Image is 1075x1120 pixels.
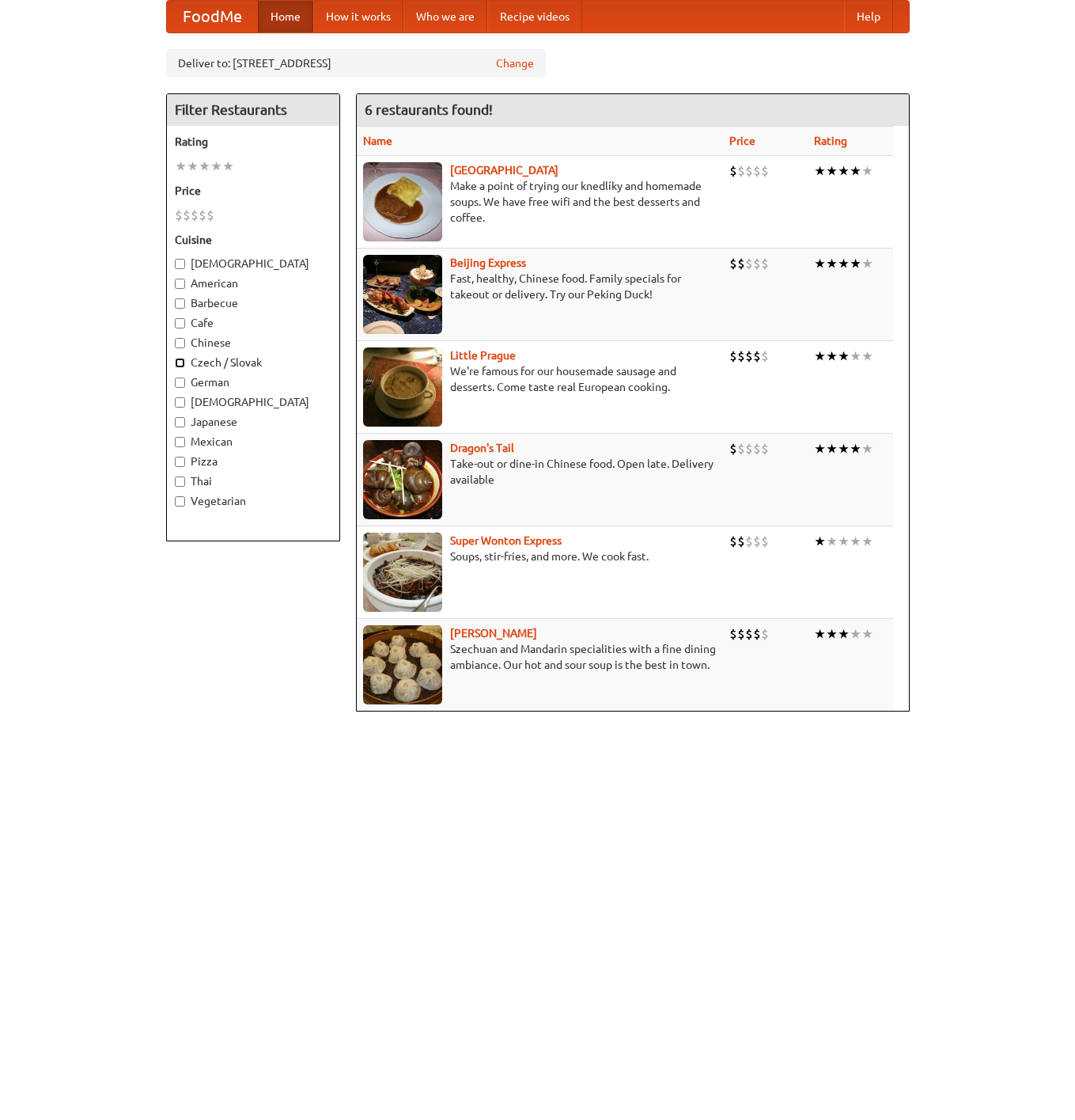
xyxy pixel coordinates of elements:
[175,298,185,309] input: Barbecue
[175,279,185,289] input: American
[737,255,745,272] li: $
[850,255,861,272] li: ★
[363,440,442,519] img: dragon.jpg
[175,232,331,248] h5: Cuisine
[861,162,873,180] li: ★
[175,315,331,331] label: Cafe
[729,625,737,643] li: $
[450,627,537,640] a: [PERSON_NAME]
[363,271,717,302] p: Fast, healthy, Chinese food. Family specials for takeout or delivery. Try our Peking Duck!
[365,102,493,117] ng-pluralize: 6 restaurants found!
[745,440,753,457] li: $
[363,641,717,673] p: Szechuan and Mandarin specialities with a fine dining ambiance. Our hot and sour soup is the best...
[861,347,873,365] li: ★
[737,347,745,365] li: $
[199,158,210,175] li: ★
[363,178,717,226] p: Make a point of trying our knedlíky and homemade soups. We have free wifi and the best desserts a...
[166,49,546,78] div: Deliver to: [STREET_ADDRESS]
[826,625,838,643] li: ★
[814,533,826,550] li: ★
[450,442,514,454] a: Dragon's Tail
[363,549,717,564] p: Soups, stir-fries, and more. We cook fast.
[175,417,185,427] input: Japanese
[761,347,769,365] li: $
[450,256,526,269] a: Beijing Express
[175,335,331,351] label: Chinese
[175,256,331,271] label: [DEMOGRAPHIC_DATA]
[175,476,185,487] input: Thai
[838,625,850,643] li: ★
[175,338,185,348] input: Chinese
[175,414,331,430] label: Japanese
[761,625,769,643] li: $
[175,275,331,291] label: American
[175,473,331,489] label: Thai
[175,374,331,390] label: German
[175,454,331,469] label: Pizza
[175,183,331,199] h5: Price
[761,255,769,272] li: $
[729,255,737,272] li: $
[175,496,185,507] input: Vegetarian
[175,207,183,224] li: $
[175,158,187,175] li: ★
[175,394,331,410] label: [DEMOGRAPHIC_DATA]
[737,440,745,457] li: $
[850,440,861,457] li: ★
[753,347,761,365] li: $
[363,135,392,147] a: Name
[487,1,582,32] a: Recipe videos
[850,162,861,180] li: ★
[450,349,516,362] b: Little Prague
[175,358,185,368] input: Czech / Slovak
[167,1,258,32] a: FoodMe
[175,434,331,450] label: Mexican
[363,363,717,395] p: We're famous for our housemade sausage and desserts. Come taste real European cooking.
[753,440,761,457] li: $
[729,347,737,365] li: $
[175,397,185,408] input: [DEMOGRAPHIC_DATA]
[729,440,737,457] li: $
[838,440,850,457] li: ★
[737,162,745,180] li: $
[753,533,761,550] li: $
[850,347,861,365] li: ★
[826,162,838,180] li: ★
[729,135,755,147] a: Price
[814,162,826,180] li: ★
[363,347,442,427] img: littleprague.jpg
[403,1,487,32] a: Who we are
[167,94,339,126] h4: Filter Restaurants
[753,162,761,180] li: $
[838,347,850,365] li: ★
[175,437,185,447] input: Mexican
[729,162,737,180] li: $
[761,440,769,457] li: $
[861,533,873,550] li: ★
[187,158,199,175] li: ★
[745,533,753,550] li: $
[175,355,331,370] label: Czech / Slovak
[814,347,826,365] li: ★
[175,378,185,388] input: German
[745,255,753,272] li: $
[191,207,199,224] li: $
[814,135,847,147] a: Rating
[753,255,761,272] li: $
[729,533,737,550] li: $
[826,255,838,272] li: ★
[826,533,838,550] li: ★
[450,534,562,547] a: Super Wonton Express
[206,207,214,224] li: $
[363,255,442,334] img: beijing.jpg
[175,457,185,467] input: Pizza
[363,456,717,488] p: Take-out or dine-in Chinese food. Open late. Delivery available
[826,440,838,457] li: ★
[761,533,769,550] li: $
[850,625,861,643] li: ★
[737,625,745,643] li: $
[814,255,826,272] li: ★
